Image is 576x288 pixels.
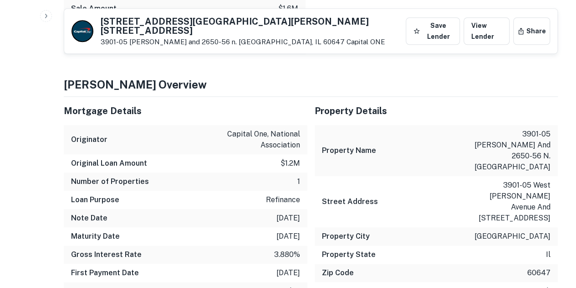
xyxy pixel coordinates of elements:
[218,129,300,151] p: capital one, national association
[297,176,300,187] p: 1
[513,17,550,45] button: Share
[71,158,147,169] h6: Original Loan Amount
[278,3,298,14] p: $1.6m
[527,267,551,278] p: 60647
[315,104,558,118] h5: Property Details
[322,249,376,260] h6: Property State
[101,17,402,35] h5: [STREET_ADDRESS][GEOGRAPHIC_DATA][PERSON_NAME][STREET_ADDRESS]
[71,194,119,205] h6: Loan Purpose
[71,249,142,260] h6: Gross Interest Rate
[322,231,370,242] h6: Property City
[64,76,558,93] h4: [PERSON_NAME] Overview
[71,231,120,242] h6: Maturity Date
[474,231,551,242] p: [GEOGRAPHIC_DATA]
[322,145,376,156] h6: Property Name
[347,38,385,46] a: Capital ONE
[266,194,300,205] p: refinance
[71,176,149,187] h6: Number of Properties
[274,249,300,260] p: 3.880%
[280,158,300,169] p: $1.2m
[276,213,300,224] p: [DATE]
[276,267,300,278] p: [DATE]
[464,17,509,45] a: View Lender
[322,196,378,207] h6: Street Address
[71,134,107,145] h6: Originator
[530,215,576,259] iframe: Chat Widget
[71,213,107,224] h6: Note Date
[101,38,402,46] p: 3901-05 [PERSON_NAME] and 2650-56 n. [GEOGRAPHIC_DATA], IL 60647
[322,267,354,278] h6: Zip Code
[469,180,551,224] p: 3901-05 west [PERSON_NAME] avenue and [STREET_ADDRESS]
[64,104,307,118] h5: Mortgage Details
[469,129,551,173] p: 3901-05 [PERSON_NAME] and 2650-56 n. [GEOGRAPHIC_DATA]
[71,3,117,14] h6: Sale Amount
[276,231,300,242] p: [DATE]
[406,17,460,45] button: Save Lender
[71,267,139,278] h6: First Payment Date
